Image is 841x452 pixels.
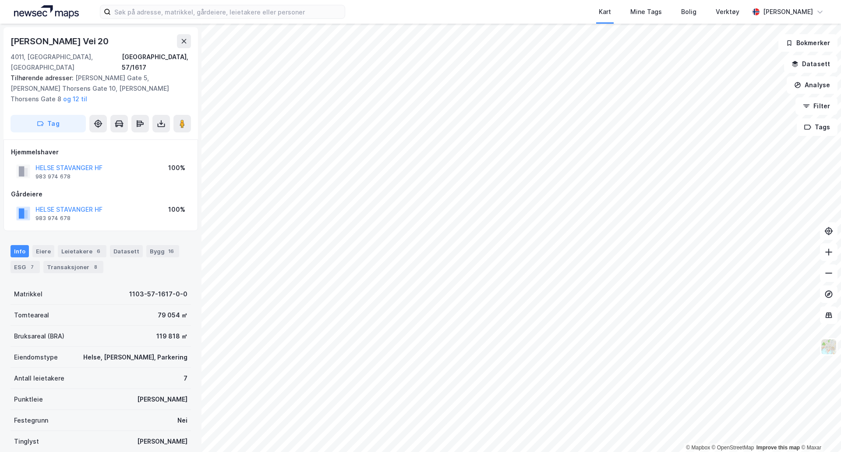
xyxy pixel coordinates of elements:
[166,247,176,256] div: 16
[14,436,39,447] div: Tinglyst
[146,245,179,257] div: Bygg
[14,331,64,342] div: Bruksareal (BRA)
[14,310,49,320] div: Tomteareal
[797,118,837,136] button: Tags
[763,7,813,17] div: [PERSON_NAME]
[820,338,837,355] img: Z
[177,415,187,426] div: Nei
[58,245,106,257] div: Leietakere
[11,115,86,132] button: Tag
[712,445,754,451] a: OpenStreetMap
[784,55,837,73] button: Datasett
[168,163,185,173] div: 100%
[35,173,71,180] div: 983 974 678
[11,34,110,48] div: [PERSON_NAME] Vei 20
[111,5,345,18] input: Søk på adresse, matrikkel, gårdeiere, leietakere eller personer
[91,263,100,271] div: 8
[797,410,841,452] iframe: Chat Widget
[110,245,143,257] div: Datasett
[756,445,800,451] a: Improve this map
[787,76,837,94] button: Analyse
[43,261,103,273] div: Transaksjoner
[11,261,40,273] div: ESG
[14,5,79,18] img: logo.a4113a55bc3d86da70a041830d287a7e.svg
[14,373,64,384] div: Antall leietakere
[137,436,187,447] div: [PERSON_NAME]
[122,52,191,73] div: [GEOGRAPHIC_DATA], 57/1617
[681,7,696,17] div: Bolig
[11,245,29,257] div: Info
[778,34,837,52] button: Bokmerker
[156,331,187,342] div: 119 818 ㎡
[14,394,43,405] div: Punktleie
[795,97,837,115] button: Filter
[94,247,103,256] div: 6
[11,52,122,73] div: 4011, [GEOGRAPHIC_DATA], [GEOGRAPHIC_DATA]
[14,415,48,426] div: Festegrunn
[716,7,739,17] div: Verktøy
[184,373,187,384] div: 7
[11,147,191,157] div: Hjemmelshaver
[11,74,75,82] span: Tilhørende adresser:
[158,310,187,320] div: 79 054 ㎡
[35,215,71,222] div: 983 974 678
[599,7,611,17] div: Kart
[11,73,184,104] div: [PERSON_NAME] Gate 5, [PERSON_NAME] Thorsens Gate 10, [PERSON_NAME] Thorsens Gate 8
[797,410,841,452] div: Kontrollprogram for chat
[168,204,185,215] div: 100%
[14,289,42,299] div: Matrikkel
[28,263,36,271] div: 7
[137,394,187,405] div: [PERSON_NAME]
[129,289,187,299] div: 1103-57-1617-0-0
[14,352,58,363] div: Eiendomstype
[32,245,54,257] div: Eiere
[83,352,187,363] div: Helse, [PERSON_NAME], Parkering
[686,445,710,451] a: Mapbox
[11,189,191,199] div: Gårdeiere
[630,7,662,17] div: Mine Tags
